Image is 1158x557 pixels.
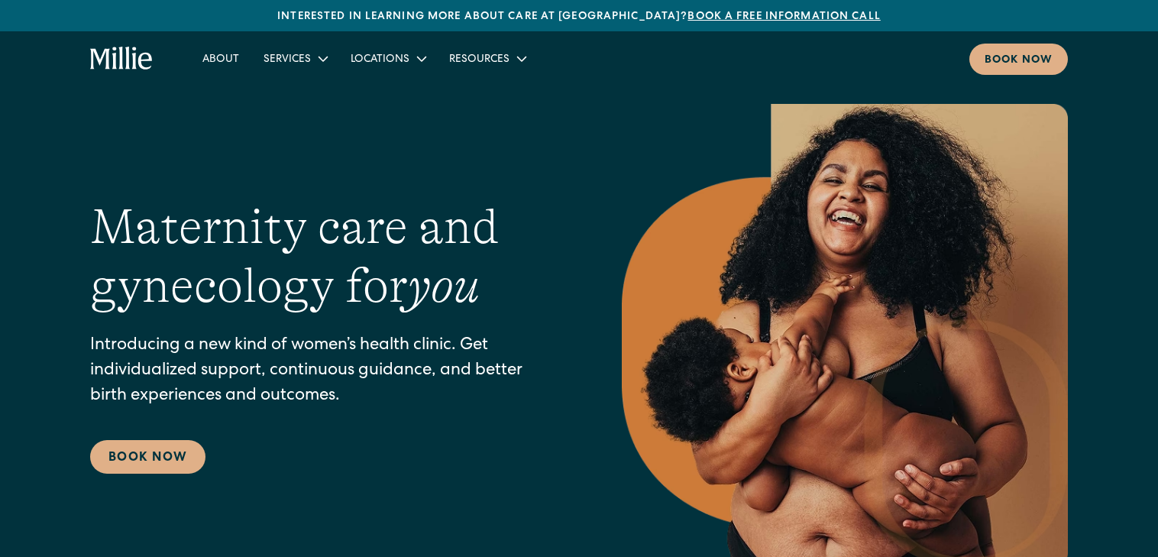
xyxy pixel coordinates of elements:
[985,53,1053,69] div: Book now
[90,198,561,316] h1: Maternity care and gynecology for
[408,258,480,313] em: you
[351,52,409,68] div: Locations
[969,44,1068,75] a: Book now
[264,52,311,68] div: Services
[90,334,561,410] p: Introducing a new kind of women’s health clinic. Get individualized support, continuous guidance,...
[90,47,154,71] a: home
[190,46,251,71] a: About
[338,46,437,71] div: Locations
[437,46,537,71] div: Resources
[90,440,205,474] a: Book Now
[251,46,338,71] div: Services
[687,11,880,22] a: Book a free information call
[449,52,509,68] div: Resources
